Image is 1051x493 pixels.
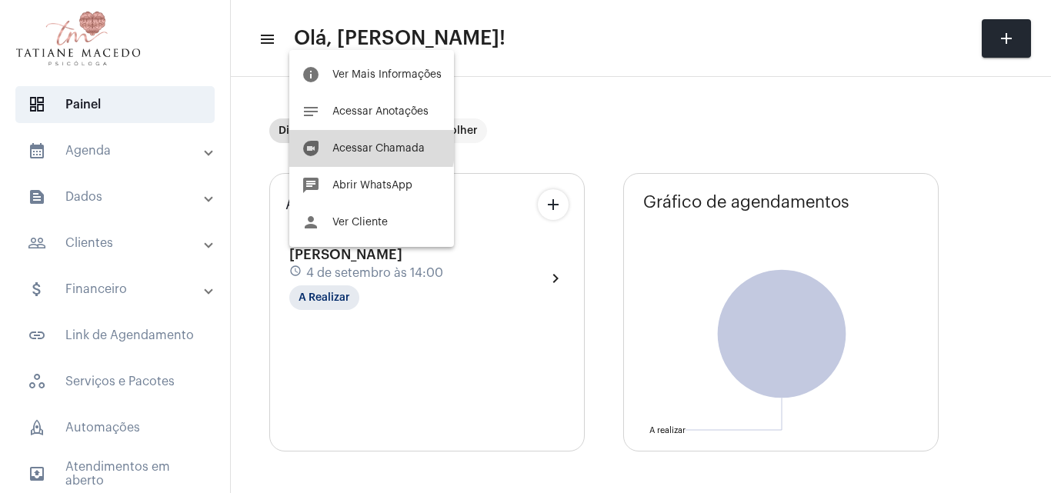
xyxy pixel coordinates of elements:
span: Ver Cliente [332,217,388,228]
mat-icon: notes [302,102,320,121]
span: Abrir WhatsApp [332,180,412,191]
span: Acessar Anotações [332,106,429,117]
mat-icon: chat [302,176,320,195]
mat-icon: duo [302,139,320,158]
span: Ver Mais Informações [332,69,442,80]
mat-icon: info [302,65,320,84]
span: Acessar Chamada [332,143,425,154]
mat-icon: person [302,213,320,232]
